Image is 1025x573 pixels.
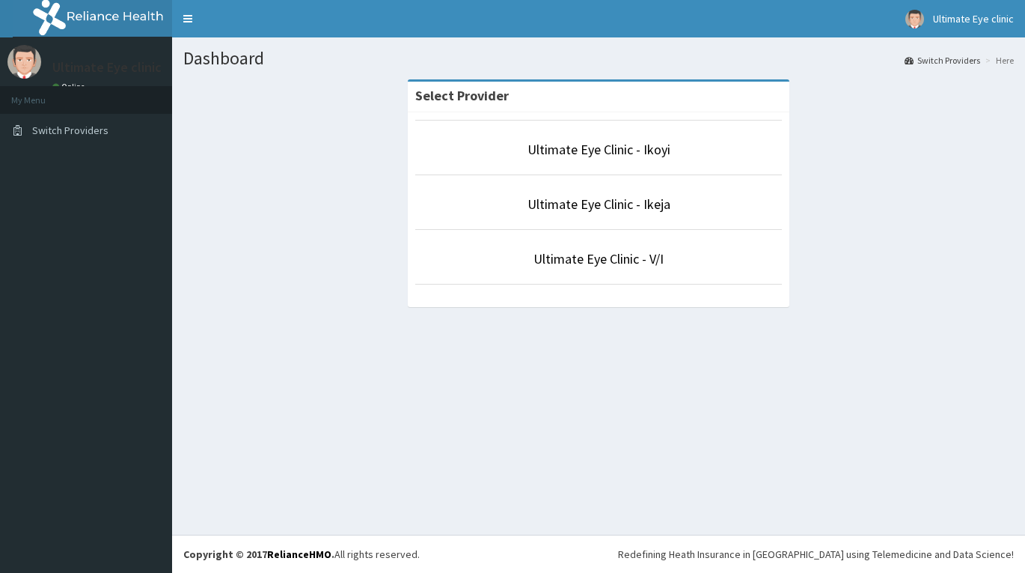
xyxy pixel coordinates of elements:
[52,82,88,92] a: Online
[183,548,334,561] strong: Copyright © 2017 .
[933,12,1014,25] span: Ultimate Eye clinic
[172,535,1025,573] footer: All rights reserved.
[982,54,1014,67] li: Here
[618,547,1014,562] div: Redefining Heath Insurance in [GEOGRAPHIC_DATA] using Telemedicine and Data Science!
[415,87,509,104] strong: Select Provider
[267,548,331,561] a: RelianceHMO
[32,124,108,137] span: Switch Providers
[52,61,162,74] p: Ultimate Eye clinic
[905,54,980,67] a: Switch Providers
[533,250,664,267] a: Ultimate Eye Clinic - V/I
[7,45,41,79] img: User Image
[183,49,1014,68] h1: Dashboard
[527,141,670,158] a: Ultimate Eye Clinic - Ikoyi
[527,195,670,213] a: Ultimate Eye Clinic - Ikeja
[905,10,924,28] img: User Image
